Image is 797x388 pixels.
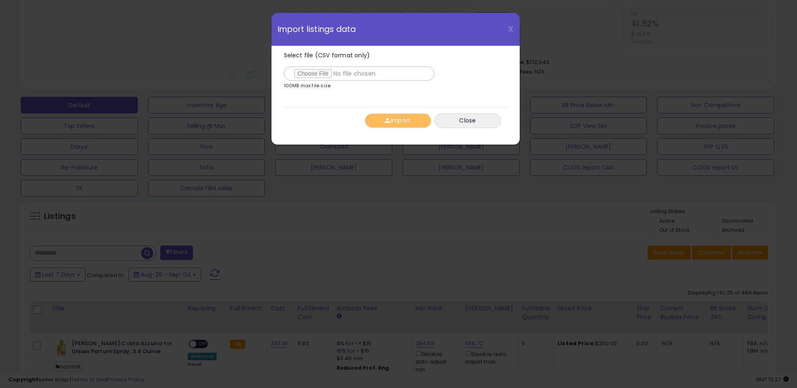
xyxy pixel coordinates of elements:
span: X [508,23,513,35]
button: Close [435,113,501,128]
p: 100MB max file size [284,83,331,88]
button: Import [365,113,431,128]
span: Import listings data [278,25,356,33]
span: Select file (CSV format only) [284,51,370,59]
